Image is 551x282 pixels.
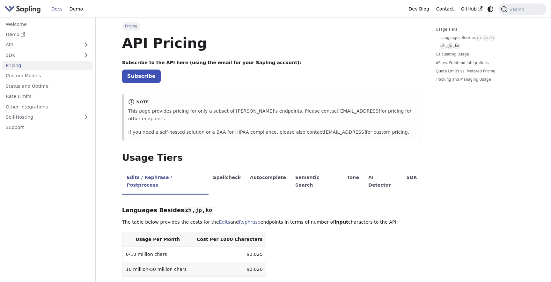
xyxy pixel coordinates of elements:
a: Usage Tiers [436,26,522,33]
p: This page provides pricing for only a subset of [PERSON_NAME]'s endpoints. Please contact for pri... [128,108,417,123]
a: GitHub [457,4,486,14]
a: [EMAIL_ADDRESS] [324,130,366,135]
button: Search (Command+K) [498,4,546,15]
a: Rate Limits [2,92,92,101]
a: API vs. Frontend Integrations [436,60,522,66]
h1: API Pricing [122,34,422,52]
button: Switch between dark and light mode (currently system mode) [486,4,495,14]
p: The table below provides the costs for the and endpoints in terms of number of characters to the ... [122,219,422,226]
th: Cost Per 1000 Characters [193,232,266,247]
h2: Usage Tiers [122,152,422,164]
a: Subscribe [122,70,161,83]
a: API [2,40,80,49]
a: Support [2,123,92,132]
code: ko [454,43,460,49]
code: zh [476,35,481,41]
h3: Languages Besides , , [122,207,422,214]
a: Pricing [2,61,92,70]
li: AI Detector [364,169,402,195]
p: If you need a self-hosted solution or a BAA for HIPAA compliance, please also contact for custom ... [128,129,417,136]
nav: Breadcrumbs [122,22,422,31]
li: Autocomplete [245,169,290,195]
li: Spellcheck [209,169,246,195]
a: Edits [219,219,230,225]
span: Pricing [122,22,140,31]
li: Tone [342,169,364,195]
strong: Subscribe to the API here (using the email for your Sapling account): [122,60,301,65]
a: Languages Besideszh,jp,ko [440,35,520,41]
a: [EMAIL_ADDRESS] [338,108,380,114]
code: ko [489,35,495,41]
a: zh,jp,ko [440,43,520,49]
a: Demo [2,30,92,39]
img: Sapling.ai [4,4,41,14]
button: Expand sidebar category 'SDK' [80,50,92,60]
div: note [128,99,417,106]
a: Calculating Usage [436,51,522,57]
a: Welcome [2,19,92,29]
th: Usage Per Month [122,232,193,247]
a: Docs [48,4,66,14]
td: $0.020 [193,262,266,277]
code: ko [205,207,213,214]
li: Semantic Search [290,169,342,195]
a: Custom Models [2,71,92,80]
a: Sapling.aiSapling.ai [4,4,43,14]
a: Status and Uptime [2,81,92,91]
a: Tracking and Managing Usage [436,77,522,83]
li: Edits / Rephrase / Postprocess [122,169,209,195]
code: zh [440,43,446,49]
a: Self-Hosting [2,113,92,122]
button: Expand sidebar category 'API' [80,40,92,49]
td: $0.025 [193,247,266,262]
span: Search [507,7,528,12]
code: jp [447,43,453,49]
a: Contact [433,4,458,14]
li: SDK [402,169,422,195]
code: jp [483,35,489,41]
a: SDK [2,50,80,60]
code: jp [195,207,202,214]
a: Rephrase [239,219,261,225]
strong: input [334,219,348,225]
a: Quota Limits vs. Metered Pricing [436,68,522,74]
a: Dev Blog [405,4,432,14]
td: 0-10 million chars [122,247,193,262]
a: Demo [66,4,86,14]
a: Other Integrations [2,102,92,111]
code: zh [184,207,192,214]
td: 10 million-50 million chars [122,262,193,277]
